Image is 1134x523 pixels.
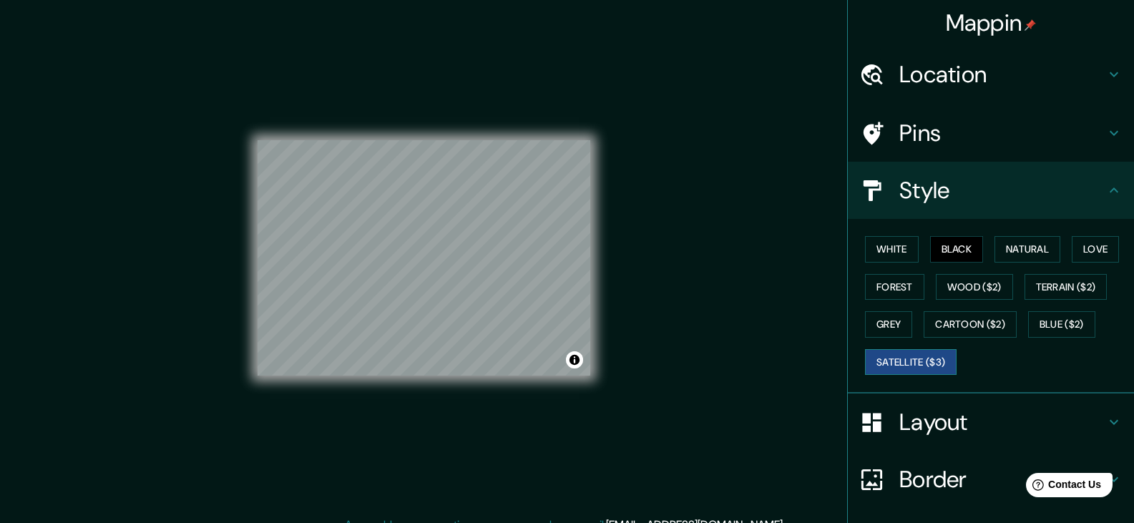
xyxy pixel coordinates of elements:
button: Natural [994,236,1060,263]
button: Cartoon ($2) [924,311,1017,338]
button: Wood ($2) [936,274,1013,300]
button: Forest [865,274,924,300]
h4: Location [899,60,1105,89]
div: Border [848,451,1134,508]
button: Toggle attribution [566,351,583,368]
iframe: Help widget launcher [1007,467,1118,507]
button: Love [1072,236,1119,263]
button: Grey [865,311,912,338]
h4: Pins [899,119,1105,147]
h4: Layout [899,408,1105,436]
img: pin-icon.png [1025,19,1036,31]
h4: Style [899,176,1105,205]
button: Black [930,236,984,263]
h4: Border [899,465,1105,494]
div: Layout [848,394,1134,451]
div: Pins [848,104,1134,162]
div: Style [848,162,1134,219]
button: Satellite ($3) [865,349,957,376]
button: Terrain ($2) [1025,274,1108,300]
button: Blue ($2) [1028,311,1095,338]
div: Location [848,46,1134,103]
canvas: Map [258,140,590,376]
button: White [865,236,919,263]
h4: Mappin [946,9,1037,37]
